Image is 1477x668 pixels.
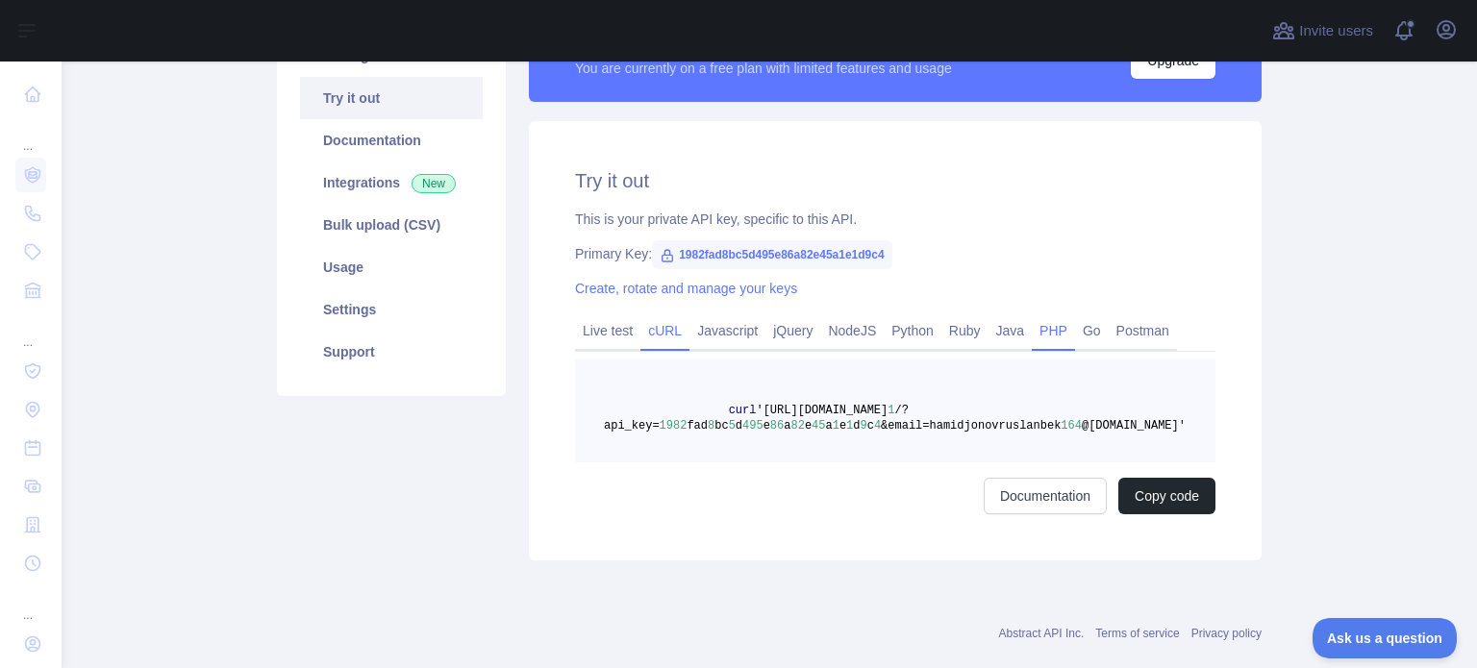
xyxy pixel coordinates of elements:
a: Try it out [300,77,483,119]
a: Create, rotate and manage your keys [575,281,797,296]
a: Terms of service [1095,627,1179,640]
span: curl [729,404,757,417]
span: 86 [770,419,784,433]
span: 5 [729,419,736,433]
div: Primary Key: [575,244,1215,263]
a: Postman [1109,315,1177,346]
span: e [839,419,846,433]
span: d [853,419,860,433]
a: jQuery [765,315,820,346]
button: Invite users [1268,15,1377,46]
span: a [784,419,790,433]
span: '[URL][DOMAIN_NAME] [756,404,888,417]
span: d [736,419,742,433]
span: 164 [1061,419,1082,433]
div: ... [15,584,46,623]
span: 9 [861,419,867,433]
a: cURL [640,315,689,346]
iframe: Toggle Customer Support [1313,618,1458,658]
h2: Try it out [575,167,1215,194]
div: ... [15,115,46,154]
span: 8 [708,419,714,433]
span: e [764,419,770,433]
span: 82 [790,419,804,433]
a: Go [1075,315,1109,346]
span: bc [714,419,728,433]
a: Documentation [984,478,1107,514]
span: New [412,174,456,193]
span: 45 [812,419,825,433]
span: @[DOMAIN_NAME]' [1082,419,1186,433]
a: Bulk upload (CSV) [300,204,483,246]
span: 1982fad8bc5d495e86a82e45a1e1d9c4 [652,240,892,269]
div: You are currently on a free plan with limited features and usage [575,59,952,78]
span: &email=hamidjonovruslanbek [881,419,1061,433]
a: Usage [300,246,483,288]
a: Javascript [689,315,765,346]
a: Live test [575,315,640,346]
a: Python [884,315,941,346]
div: ... [15,311,46,350]
a: Settings [300,288,483,331]
button: Copy code [1118,478,1215,514]
a: Documentation [300,119,483,161]
span: 1 [833,419,839,433]
a: PHP [1032,315,1075,346]
a: Support [300,331,483,373]
span: 495 [742,419,764,433]
span: 1 [846,419,853,433]
span: 4 [874,419,881,433]
div: This is your private API key, specific to this API. [575,210,1215,229]
a: Ruby [941,315,989,346]
a: Privacy policy [1191,627,1262,640]
a: Java [989,315,1033,346]
a: Abstract API Inc. [999,627,1085,640]
span: a [825,419,832,433]
span: Invite users [1299,20,1373,42]
span: 1 [888,404,894,417]
span: e [805,419,812,433]
span: c [867,419,874,433]
span: fad [687,419,708,433]
a: Integrations New [300,161,483,204]
a: NodeJS [820,315,884,346]
span: 1982 [660,419,688,433]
